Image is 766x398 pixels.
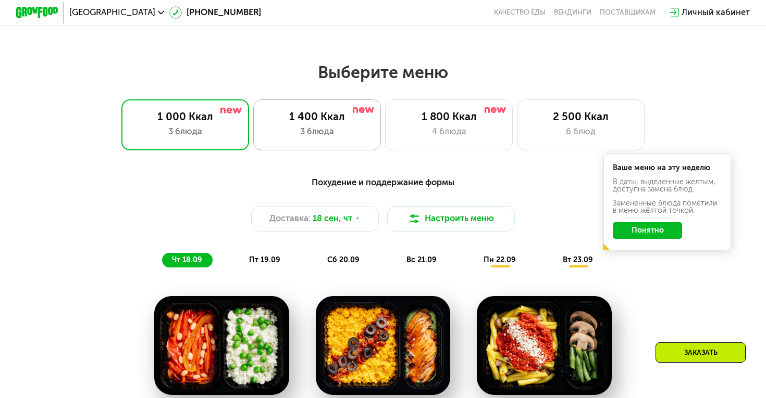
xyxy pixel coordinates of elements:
div: 3 блюда [132,125,238,138]
div: Ваше меню на эту неделю [613,164,721,172]
span: сб 20.09 [327,255,360,264]
div: Заменённые блюда пометили в меню жёлтой точкой. [613,200,721,215]
span: Доставка: [269,212,311,225]
div: 1 800 Ккал [396,110,501,123]
div: 4 блюда [396,125,501,138]
div: поставщикам [600,8,656,17]
span: чт 18.09 [172,255,202,264]
div: В даты, выделенные желтым, доступна замена блюд. [613,178,721,194]
span: 18 сен, чт [313,212,352,225]
span: вт 23.09 [563,255,593,264]
div: 1 400 Ккал [264,110,369,123]
span: вс 21.09 [406,255,437,264]
span: пт 19.09 [249,255,280,264]
div: 3 блюда [264,125,369,138]
div: 6 блюд [528,125,634,138]
a: Вендинги [554,8,591,17]
div: Личный кабинет [682,6,750,19]
span: [GEOGRAPHIC_DATA] [69,8,155,17]
span: пн 22.09 [484,255,516,264]
div: Заказать [656,342,746,363]
div: 2 500 Ккал [528,110,634,123]
div: Похудение и поддержание формы [68,176,698,189]
div: 1 000 Ккал [132,110,238,123]
button: Понятно [613,222,682,239]
a: [PHONE_NUMBER] [169,6,261,19]
h2: Выберите меню [34,62,732,83]
button: Настроить меню [387,206,515,232]
a: Качество еды [494,8,546,17]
